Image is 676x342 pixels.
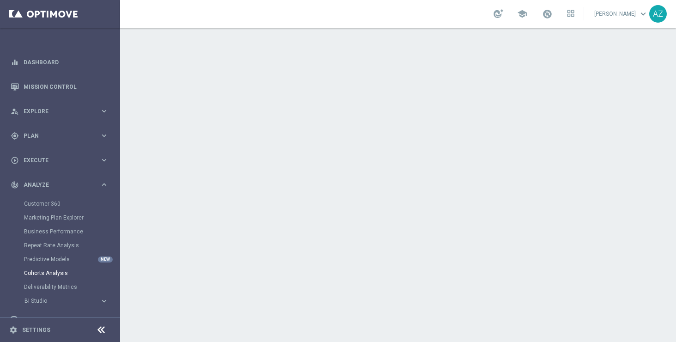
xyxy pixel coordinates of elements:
[100,297,109,305] i: keyboard_arrow_right
[24,158,100,163] span: Execute
[10,181,109,189] button: track_changes Analyze keyboard_arrow_right
[11,132,100,140] div: Plan
[11,50,109,74] div: Dashboard
[24,269,96,277] a: Cohorts Analysis
[24,200,96,208] a: Customer 360
[10,83,109,91] button: Mission Control
[11,74,109,99] div: Mission Control
[24,252,119,266] div: Predictive Models
[24,280,119,294] div: Deliverability Metrics
[24,109,100,114] span: Explore
[11,156,19,165] i: play_circle_outline
[24,294,119,308] div: BI Studio
[24,74,109,99] a: Mission Control
[24,225,119,238] div: Business Performance
[10,108,109,115] button: person_search Explore keyboard_arrow_right
[24,214,96,221] a: Marketing Plan Explorer
[10,157,109,164] button: play_circle_outline Execute keyboard_arrow_right
[10,132,109,140] button: gps_fixed Plan keyboard_arrow_right
[24,242,96,249] a: Repeat Rate Analysis
[649,5,667,23] div: AZ
[24,297,109,305] button: BI Studio keyboard_arrow_right
[24,50,109,74] a: Dashboard
[100,131,109,140] i: keyboard_arrow_right
[98,256,113,263] div: NEW
[24,133,100,139] span: Plan
[517,9,527,19] span: school
[24,182,100,188] span: Analyze
[24,283,96,291] a: Deliverability Metrics
[10,59,109,66] button: equalizer Dashboard
[100,316,109,324] i: keyboard_arrow_right
[100,107,109,116] i: keyboard_arrow_right
[11,316,100,324] div: Data Studio
[11,132,19,140] i: gps_fixed
[24,238,119,252] div: Repeat Rate Analysis
[100,180,109,189] i: keyboard_arrow_right
[24,298,100,304] div: BI Studio
[24,266,119,280] div: Cohorts Analysis
[24,298,91,304] span: BI Studio
[100,156,109,165] i: keyboard_arrow_right
[24,197,119,211] div: Customer 360
[11,107,100,116] div: Explore
[11,156,100,165] div: Execute
[11,107,19,116] i: person_search
[638,9,648,19] span: keyboard_arrow_down
[24,228,96,235] a: Business Performance
[593,7,649,21] a: [PERSON_NAME]keyboard_arrow_down
[10,317,109,324] button: Data Studio keyboard_arrow_right
[24,211,119,225] div: Marketing Plan Explorer
[22,327,50,333] a: Settings
[24,256,96,263] a: Predictive Models
[11,181,19,189] i: track_changes
[11,58,19,67] i: equalizer
[9,326,18,334] i: settings
[11,181,100,189] div: Analyze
